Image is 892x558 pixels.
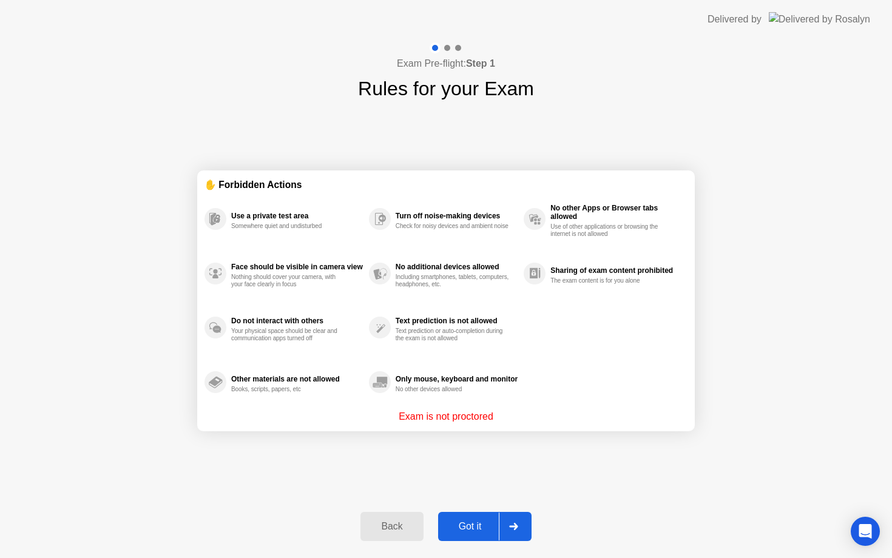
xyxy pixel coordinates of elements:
[769,12,870,26] img: Delivered by Rosalyn
[399,409,493,424] p: Exam is not proctored
[396,317,518,325] div: Text prediction is not allowed
[396,212,518,220] div: Turn off noise-making devices
[442,521,499,532] div: Got it
[231,223,346,230] div: Somewhere quiet and undisturbed
[708,12,762,27] div: Delivered by
[204,178,688,192] div: ✋ Forbidden Actions
[396,328,510,342] div: Text prediction or auto-completion during the exam is not allowed
[231,375,363,383] div: Other materials are not allowed
[231,274,346,288] div: Nothing should cover your camera, with your face clearly in focus
[396,223,510,230] div: Check for noisy devices and ambient noise
[396,274,510,288] div: Including smartphones, tablets, computers, headphones, etc.
[231,328,346,342] div: Your physical space should be clear and communication apps turned off
[364,521,419,532] div: Back
[396,263,518,271] div: No additional devices allowed
[397,56,495,71] h4: Exam Pre-flight:
[851,517,880,546] div: Open Intercom Messenger
[550,204,681,221] div: No other Apps or Browser tabs allowed
[550,266,681,275] div: Sharing of exam content prohibited
[360,512,423,541] button: Back
[358,74,534,103] h1: Rules for your Exam
[396,386,510,393] div: No other devices allowed
[231,386,346,393] div: Books, scripts, papers, etc
[231,317,363,325] div: Do not interact with others
[466,58,495,69] b: Step 1
[550,277,665,284] div: The exam content is for you alone
[550,223,665,238] div: Use of other applications or browsing the internet is not allowed
[396,375,518,383] div: Only mouse, keyboard and monitor
[231,212,363,220] div: Use a private test area
[438,512,532,541] button: Got it
[231,263,363,271] div: Face should be visible in camera view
